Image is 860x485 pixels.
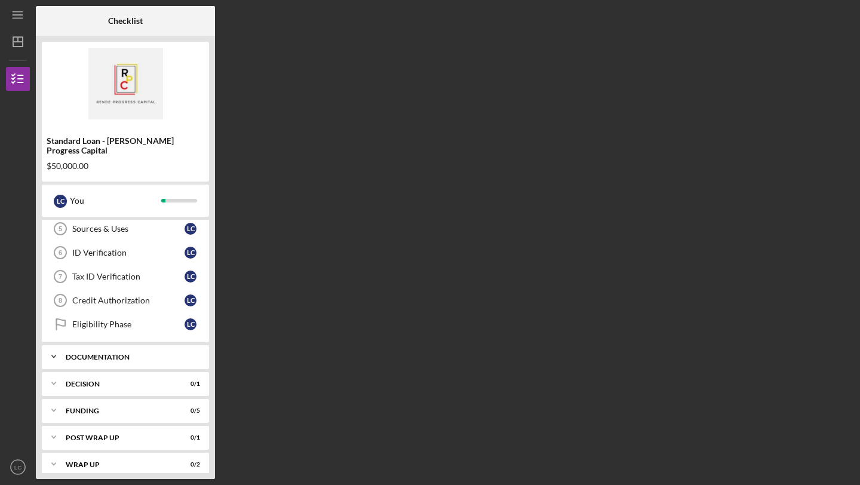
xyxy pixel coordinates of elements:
div: Eligibility Phase [72,320,185,329]
text: LC [14,464,21,471]
div: 0 / 1 [179,434,200,441]
div: L C [185,294,196,306]
img: Product logo [42,48,209,119]
tspan: 5 [59,225,62,232]
a: 5Sources & UsesLC [48,217,203,241]
div: Documentation [66,354,194,361]
div: $50,000.00 [47,161,204,171]
div: Tax ID Verification [72,272,185,281]
div: 0 / 2 [179,461,200,468]
a: Eligibility PhaseLC [48,312,203,336]
div: Credit Authorization [72,296,185,305]
tspan: 8 [59,297,62,304]
div: Decision [66,380,170,388]
tspan: 7 [59,273,62,280]
div: 0 / 5 [179,407,200,415]
a: 7Tax ID VerificationLC [48,265,203,288]
a: 6ID VerificationLC [48,241,203,265]
div: L C [185,318,196,330]
div: L C [185,223,196,235]
div: L C [185,271,196,283]
div: Post Wrap Up [66,434,170,441]
div: Wrap up [66,461,170,468]
button: LC [6,455,30,479]
div: ID Verification [72,248,185,257]
b: Checklist [108,16,143,26]
div: L C [54,195,67,208]
div: 0 / 1 [179,380,200,388]
div: Standard Loan - [PERSON_NAME] Progress Capital [47,136,204,155]
a: 8Credit AuthorizationLC [48,288,203,312]
tspan: 6 [59,249,62,256]
div: L C [185,247,196,259]
div: Sources & Uses [72,224,185,234]
div: You [70,191,161,211]
div: Funding [66,407,170,415]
